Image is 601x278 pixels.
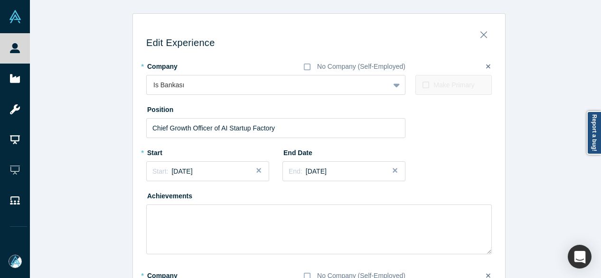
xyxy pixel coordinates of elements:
span: [DATE] [306,167,327,175]
button: Close [391,161,405,181]
label: Position [146,102,199,115]
img: Mia Scott's Account [9,255,22,268]
span: Start: [152,167,168,175]
label: Start [146,145,199,158]
div: No Company (Self-Employed) [317,62,405,72]
h3: Edit Experience [146,37,492,48]
button: Close [255,161,269,181]
span: [DATE] [171,167,192,175]
label: Company [146,58,199,72]
span: End: [289,167,302,175]
img: Alchemist Vault Logo [9,10,22,23]
button: Close [474,26,494,39]
button: End:[DATE] [282,161,405,181]
label: End Date [282,145,336,158]
div: Make Primary [433,80,474,90]
a: Report a bug! [587,111,601,155]
button: Start:[DATE] [146,161,269,181]
input: Sales Manager [146,118,405,138]
label: Achievements [146,188,199,201]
